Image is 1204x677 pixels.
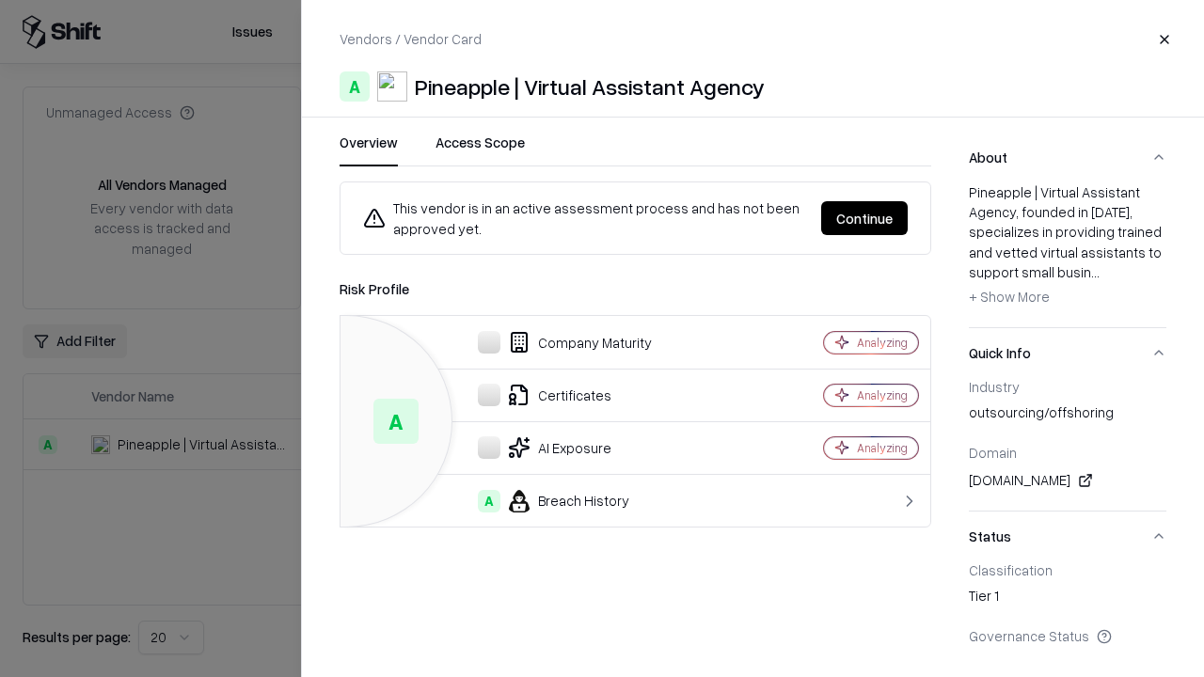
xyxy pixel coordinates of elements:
div: AI Exposure [356,436,758,459]
p: Vendors / Vendor Card [340,29,482,49]
span: + Show More [969,288,1050,305]
div: Analyzing [857,335,908,351]
div: Analyzing [857,387,908,403]
div: Breach History [356,490,758,512]
div: Certificates [356,384,758,406]
button: Status [969,512,1166,561]
div: Pineapple | Virtual Assistant Agency, founded in [DATE], specializes in providing trained and vet... [969,182,1166,312]
button: Continue [821,201,908,235]
button: About [969,133,1166,182]
img: Pineapple | Virtual Assistant Agency [377,71,407,102]
span: ... [1091,263,1100,280]
div: Classification [969,561,1166,578]
div: About [969,182,1166,327]
div: A [373,399,419,444]
div: Industry [969,378,1166,395]
div: A [340,71,370,102]
div: Tier 1 [969,586,1166,612]
div: Company Maturity [356,331,758,354]
div: A [478,490,500,512]
button: + Show More [969,282,1050,312]
div: outsourcing/offshoring [969,402,1166,429]
div: Domain [969,444,1166,461]
div: Governance Status [969,627,1166,644]
button: Quick Info [969,328,1166,378]
div: Quick Info [969,378,1166,511]
div: [DOMAIN_NAME] [969,469,1166,492]
div: Analyzing [857,440,908,456]
button: Access Scope [436,133,525,166]
button: Overview [340,133,398,166]
div: Pineapple | Virtual Assistant Agency [415,71,765,102]
div: Risk Profile [340,277,931,300]
div: This vendor is in an active assessment process and has not been approved yet. [363,197,806,239]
